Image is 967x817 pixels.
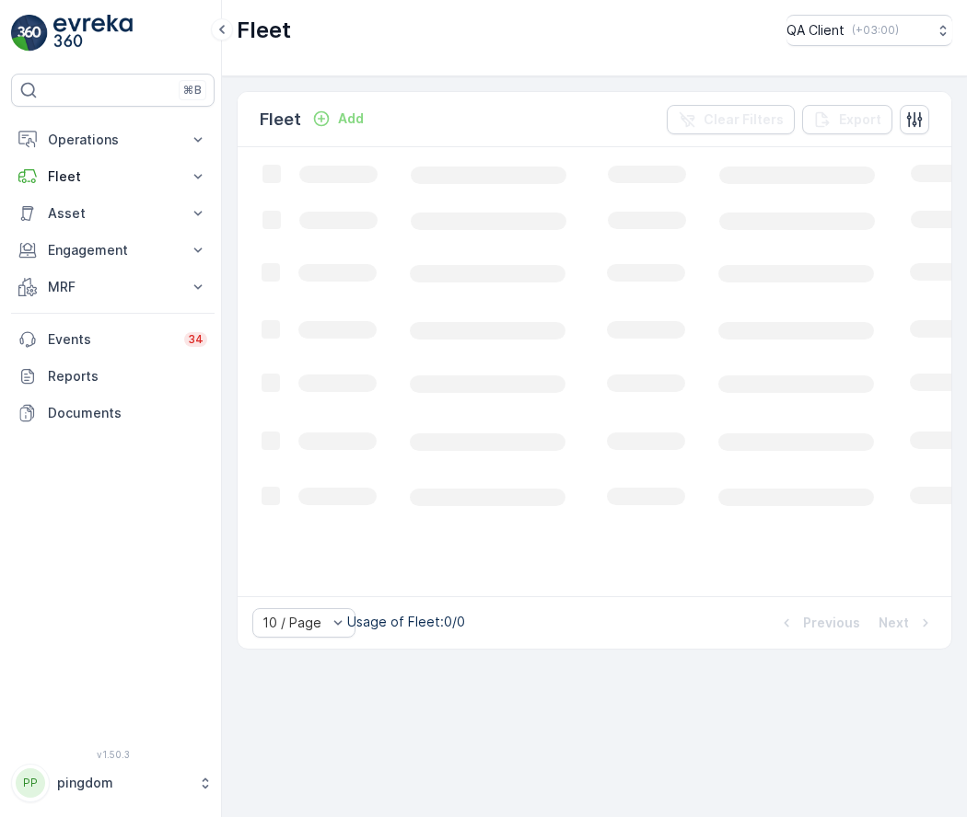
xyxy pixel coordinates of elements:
[53,15,133,52] img: logo_light-DOdMpM7g.png
[839,110,881,129] p: Export
[16,768,45,798] div: PP
[237,16,291,45] p: Fleet
[786,21,845,40] p: QA Client
[877,612,937,634] button: Next
[260,107,301,132] p: Fleet
[48,330,173,349] p: Events
[48,404,207,422] p: Documents
[11,232,215,269] button: Engagement
[11,358,215,395] a: Reports
[338,109,364,128] p: Add
[803,614,860,632] p: Previous
[11,764,215,802] button: PPpingdom
[188,332,204,347] p: 34
[11,158,215,195] button: Fleet
[183,83,202,98] p: ⌘B
[305,108,371,130] button: Add
[11,195,215,232] button: Asset
[11,121,215,158] button: Operations
[11,321,215,358] a: Events34
[57,774,189,792] p: pingdom
[347,613,465,631] p: Usage of Fleet : 0/0
[786,15,952,46] button: QA Client(+03:00)
[775,612,862,634] button: Previous
[48,204,178,223] p: Asset
[48,241,178,259] p: Engagement
[852,23,899,38] p: ( +03:00 )
[667,105,795,134] button: Clear Filters
[802,105,892,134] button: Export
[48,167,178,186] p: Fleet
[11,749,215,760] span: v 1.50.3
[11,395,215,432] a: Documents
[704,110,784,129] p: Clear Filters
[11,269,215,305] button: MRF
[11,15,48,52] img: logo
[48,278,178,296] p: MRF
[48,367,207,385] p: Reports
[879,614,909,632] p: Next
[48,131,178,149] p: Operations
